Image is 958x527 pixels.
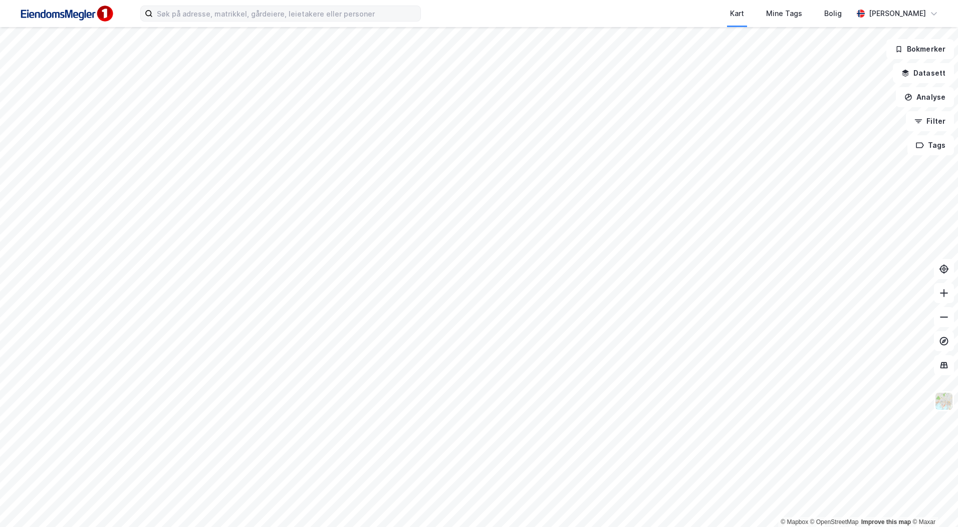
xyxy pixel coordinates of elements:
img: Z [934,392,953,411]
a: Mapbox [781,518,808,525]
button: Datasett [893,63,954,83]
div: Kontrollprogram for chat [908,479,958,527]
a: OpenStreetMap [810,518,859,525]
div: Mine Tags [766,8,802,20]
a: Improve this map [861,518,911,525]
div: Bolig [824,8,842,20]
button: Filter [906,111,954,131]
div: Kart [730,8,744,20]
button: Bokmerker [886,39,954,59]
div: [PERSON_NAME] [869,8,926,20]
button: Analyse [896,87,954,107]
iframe: Chat Widget [908,479,958,527]
input: Søk på adresse, matrikkel, gårdeiere, leietakere eller personer [153,6,420,21]
button: Tags [907,135,954,155]
img: F4PB6Px+NJ5v8B7XTbfpPpyloAAAAASUVORK5CYII= [16,3,116,25]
